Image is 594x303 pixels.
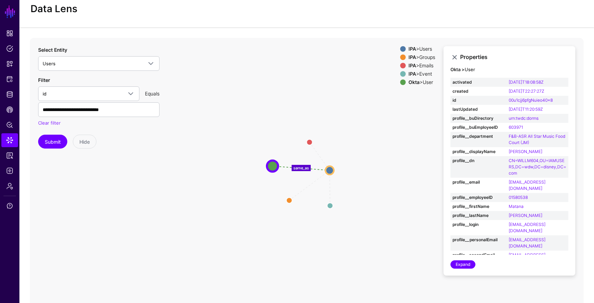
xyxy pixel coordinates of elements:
[1,87,18,101] a: Identity Data Fabric
[509,213,542,218] a: [PERSON_NAME]
[407,71,437,77] div: > Event
[38,46,67,53] label: Select Entity
[6,30,13,37] span: Dashboard
[509,98,553,103] a: 00u1cjj6pfgNuieo40x8
[6,137,13,144] span: Data Lens
[43,91,46,96] span: id
[6,183,13,190] span: Admin
[453,97,505,103] strong: id
[407,79,437,85] div: > User
[1,26,18,40] a: Dashboard
[43,61,55,66] span: Users
[509,79,543,85] a: [DATE]T18:08:58Z
[509,252,545,264] a: [EMAIL_ADDRESS][DOMAIN_NAME]
[509,134,565,145] a: F&B-ASR All Star Music Food Court (JM)
[38,120,61,126] a: Clear filter
[509,179,545,191] a: [EMAIL_ADDRESS][DOMAIN_NAME]
[453,221,505,228] strong: profile__login
[408,54,416,60] strong: IPA
[142,90,162,97] div: Equals
[408,62,416,68] strong: IPA
[407,54,437,60] div: > Groups
[1,42,18,56] a: Policies
[408,71,416,77] strong: IPA
[453,133,505,140] strong: profile__department
[509,125,523,130] a: 603971
[6,121,13,128] span: Policy Lens
[509,107,543,112] a: [DATE]T11:20:59Z
[450,67,465,72] strong: Okta >
[6,202,13,209] span: Support
[6,91,13,98] span: Identity Data Fabric
[1,57,18,71] a: Snippets
[6,152,13,159] span: Access Reporting
[38,135,67,149] button: Submit
[31,3,77,15] h2: Data Lens
[408,79,420,85] strong: Okta
[1,179,18,193] a: Admin
[1,133,18,147] a: Data Lens
[1,118,18,132] a: Policy Lens
[453,194,505,201] strong: profile__employeeID
[38,76,50,84] label: Filter
[1,103,18,117] a: CAEP Hub
[453,237,505,243] strong: profile__personalEmail
[509,237,545,249] a: [EMAIL_ADDRESS][DOMAIN_NAME]
[453,106,505,112] strong: lastUpdated
[453,79,505,85] strong: activated
[453,203,505,210] strong: profile__firstName
[460,54,568,60] h3: Properties
[6,167,13,174] span: Logs
[293,165,309,170] text: same_as
[407,46,437,52] div: > Users
[509,116,539,121] a: urn:twdc:dorms
[509,149,542,154] a: [PERSON_NAME]
[1,164,18,178] a: Logs
[453,179,505,185] strong: profile__email
[509,195,528,200] a: 01580538
[6,45,13,52] span: Policies
[6,60,13,67] span: Snippets
[73,135,96,149] button: Hide
[4,4,16,19] a: SGNL
[408,46,416,52] strong: IPA
[407,63,437,68] div: > Emails
[453,88,505,94] strong: created
[453,252,505,258] strong: profile__secondEmail
[509,158,566,176] a: CN=WILLM604,OU=IAMUSERS,DC=wdw,DC=disney,DC=com
[1,72,18,86] a: Protected Systems
[453,115,505,121] strong: profile__buDirectory
[509,204,524,209] a: Matana
[6,106,13,113] span: CAEP Hub
[450,260,475,269] a: Expand
[509,89,544,94] a: [DATE]T22:27:27Z
[453,149,505,155] strong: profile__displayName
[453,212,505,219] strong: profile__lastName
[453,158,505,164] strong: profile__dn
[453,124,505,131] strong: profile__buEmployeeID
[1,149,18,162] a: Access Reporting
[509,222,545,233] a: [EMAIL_ADDRESS][DOMAIN_NAME]
[6,76,13,83] span: Protected Systems
[450,67,568,73] h4: User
